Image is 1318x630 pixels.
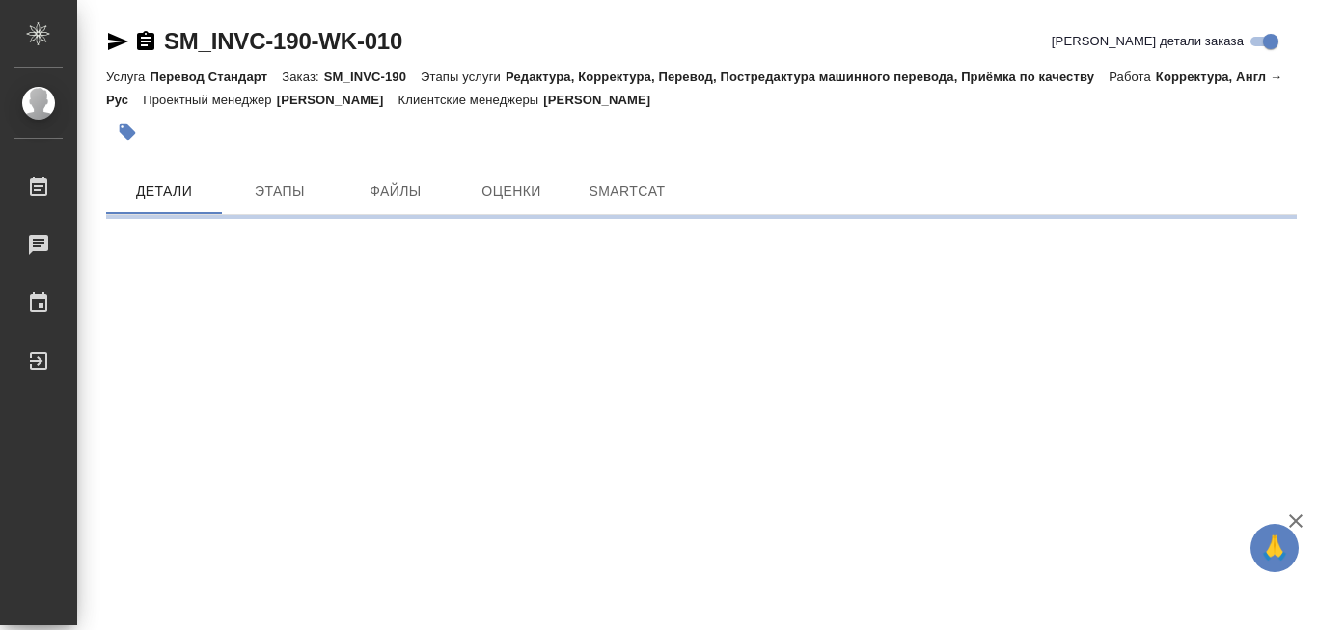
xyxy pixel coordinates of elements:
[349,179,442,204] span: Файлы
[143,93,276,107] p: Проектный менеджер
[164,28,402,54] a: SM_INVC-190-WK-010
[282,69,323,84] p: Заказ:
[543,93,665,107] p: [PERSON_NAME]
[106,111,149,153] button: Добавить тэг
[233,179,326,204] span: Этапы
[150,69,282,84] p: Перевод Стандарт
[421,69,506,84] p: Этапы услуги
[106,69,150,84] p: Услуга
[277,93,398,107] p: [PERSON_NAME]
[465,179,558,204] span: Оценки
[581,179,673,204] span: SmartCat
[324,69,421,84] p: SM_INVC-190
[118,179,210,204] span: Детали
[1250,524,1299,572] button: 🙏
[1258,528,1291,568] span: 🙏
[398,93,544,107] p: Клиентские менеджеры
[1109,69,1156,84] p: Работа
[506,69,1109,84] p: Редактура, Корректура, Перевод, Постредактура машинного перевода, Приёмка по качеству
[1052,32,1244,51] span: [PERSON_NAME] детали заказа
[106,30,129,53] button: Скопировать ссылку для ЯМессенджера
[134,30,157,53] button: Скопировать ссылку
